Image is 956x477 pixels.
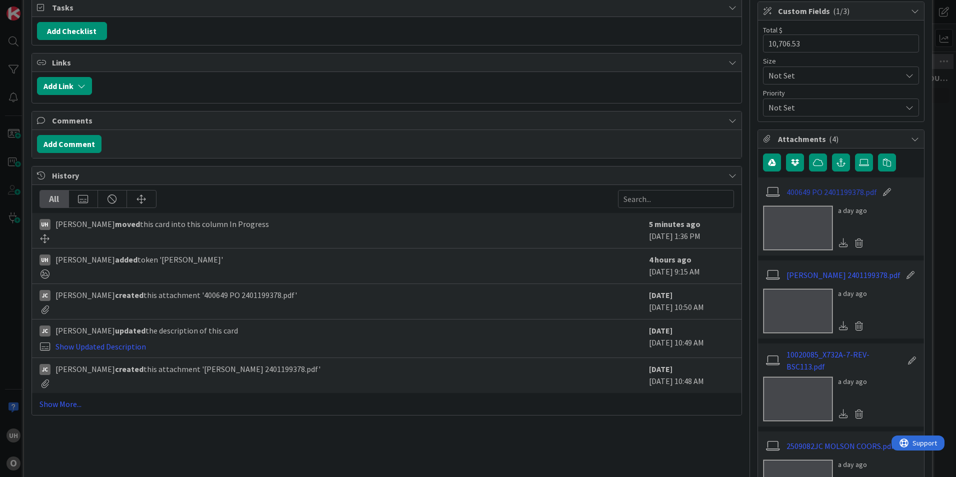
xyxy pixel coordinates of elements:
[786,440,894,452] a: 2509082JC MOLSON COORS.pdf
[55,218,269,230] span: [PERSON_NAME] this card into this column In Progress
[833,6,849,16] span: ( 1/3 )
[39,325,50,336] div: JC
[39,290,50,301] div: JC
[37,22,107,40] button: Add Checklist
[786,348,902,372] a: 10020085_X732A-7-REV-BSC113.pdf
[115,290,143,300] b: created
[55,363,320,375] span: [PERSON_NAME] this attachment '[PERSON_NAME] 2401199378.pdf'
[838,407,849,420] div: Download
[40,190,69,207] div: All
[115,325,145,335] b: updated
[115,219,140,229] b: moved
[649,254,691,264] b: 4 hours ago
[649,219,700,229] b: 5 minutes ago
[649,324,734,352] div: [DATE] 10:49 AM
[768,100,896,114] span: Not Set
[55,253,223,265] span: [PERSON_NAME] token '[PERSON_NAME]'
[763,89,919,96] div: Priority
[39,398,734,410] a: Show More...
[786,186,877,198] a: 400649 PO 2401199378.pdf
[115,364,143,374] b: created
[618,190,734,208] input: Search...
[786,269,900,281] a: [PERSON_NAME] 2401199378.pdf
[39,254,50,265] div: uh
[115,254,137,264] b: added
[838,236,849,249] div: Download
[649,218,734,243] div: [DATE] 1:36 PM
[649,289,734,314] div: [DATE] 10:50 AM
[55,289,297,301] span: [PERSON_NAME] this attachment '400649 PO 2401199378.pdf'
[37,77,92,95] button: Add Link
[829,134,838,144] span: ( 4 )
[39,364,50,375] div: JC
[768,68,896,82] span: Not Set
[763,57,919,64] div: Size
[778,5,906,17] span: Custom Fields
[838,376,867,387] div: a day ago
[838,459,867,470] div: a day ago
[649,290,672,300] b: [DATE]
[52,169,723,181] span: History
[838,319,849,332] div: Download
[55,324,238,336] span: [PERSON_NAME] the description of this card
[838,288,867,299] div: a day ago
[649,325,672,335] b: [DATE]
[52,114,723,126] span: Comments
[778,133,906,145] span: Attachments
[649,253,734,278] div: [DATE] 9:15 AM
[55,341,146,351] a: Show Updated Description
[21,1,45,13] span: Support
[649,364,672,374] b: [DATE]
[838,205,867,216] div: a day ago
[763,25,782,34] label: Total $
[649,363,734,388] div: [DATE] 10:48 AM
[52,1,723,13] span: Tasks
[37,135,101,153] button: Add Comment
[39,219,50,230] div: uh
[52,56,723,68] span: Links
